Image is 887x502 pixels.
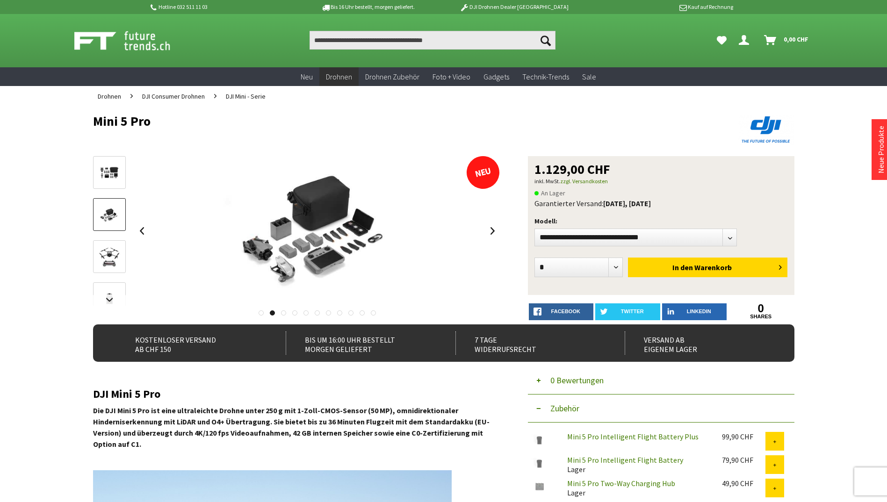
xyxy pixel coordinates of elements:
span: Foto + Video [433,72,470,81]
a: Mini 5 Pro Intelligent Flight Battery [567,455,683,465]
span: DJI Mini - Serie [226,92,266,100]
div: Garantierter Versand: [534,199,788,208]
a: 0 [728,303,793,314]
span: Technik-Trends [522,72,569,81]
span: Gadgets [483,72,509,81]
a: twitter [595,303,660,320]
span: In den [672,263,693,272]
div: Versand ab eigenem Lager [625,331,774,355]
span: facebook [551,308,580,314]
img: Mini 5 Pro Intelligent Flight Battery Plus [528,432,551,447]
span: Neu [301,72,313,81]
span: Drohnen [98,92,121,100]
a: DJI Consumer Drohnen [137,86,209,107]
p: inkl. MwSt. [534,176,788,187]
div: 49,90 CHF [722,479,765,488]
div: 79,90 CHF [722,455,765,465]
a: zzgl. Versandkosten [560,178,608,185]
div: Lager [560,479,714,497]
h2: DJI Mini 5 Pro [93,388,500,400]
a: Dein Konto [735,31,757,50]
a: Drohnen Zubehör [359,67,426,86]
a: Foto + Video [426,67,477,86]
span: 1.129,00 CHF [534,163,610,176]
button: Zubehör [528,394,794,423]
p: Kauf auf Rechnung [587,1,733,13]
span: Drohnen Zubehör [365,72,419,81]
div: 7 Tage Widerrufsrecht [455,331,605,355]
h1: Mini 5 Pro [93,114,654,128]
a: Mini 5 Pro Intelligent Flight Battery Plus [567,432,699,441]
a: DJI Mini - Serie [221,86,270,107]
a: Neu [294,67,319,86]
p: Hotline 032 511 11 03 [149,1,295,13]
b: [DATE], [DATE] [603,199,651,208]
strong: Die DJI Mini 5 Pro ist eine ultraleichte Drohne unter 250 g mit 1-Zoll-CMOS-Sensor (50 MP), omnid... [93,406,490,449]
input: Produkt, Marke, Kategorie, EAN, Artikelnummer… [310,31,555,50]
button: 0 Bewertungen [528,366,794,394]
a: Technik-Trends [516,67,576,86]
img: Mini 5 Pro Intelligent Flight Battery [528,455,551,471]
button: In den Warenkorb [628,258,787,277]
span: twitter [621,308,644,314]
span: LinkedIn [687,308,711,314]
a: Mini 5 Pro Two-Way Charging Hub [567,479,675,488]
img: Shop Futuretrends - zur Startseite wechseln [74,29,191,52]
div: Bis um 16:00 Uhr bestellt Morgen geliefert [286,331,435,355]
span: 0,00 CHF [784,32,808,47]
p: Modell: [534,215,788,227]
div: Lager [560,455,714,474]
a: facebook [529,303,594,320]
img: DJI [738,114,794,145]
a: Gadgets [477,67,516,86]
span: Drohnen [326,72,352,81]
div: Kostenloser Versand ab CHF 150 [116,331,266,355]
a: Neue Produkte [876,126,886,173]
a: Meine Favoriten [712,31,731,50]
a: Drohnen [319,67,359,86]
a: Warenkorb [760,31,813,50]
span: An Lager [534,187,565,199]
a: shares [728,314,793,320]
p: Bis 16 Uhr bestellt, morgen geliefert. [295,1,441,13]
p: DJI Drohnen Dealer [GEOGRAPHIC_DATA] [441,1,587,13]
button: Suchen [536,31,555,50]
img: Mini 5 Pro Two-Way Charging Hub [528,479,551,494]
div: 99,90 CHF [722,432,765,441]
span: Warenkorb [694,263,732,272]
span: DJI Consumer Drohnen [142,92,205,100]
img: Vorschau: Mini 5 Pro [96,164,123,182]
a: LinkedIn [662,303,727,320]
a: Sale [576,67,603,86]
span: Sale [582,72,596,81]
a: Drohnen [93,86,126,107]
